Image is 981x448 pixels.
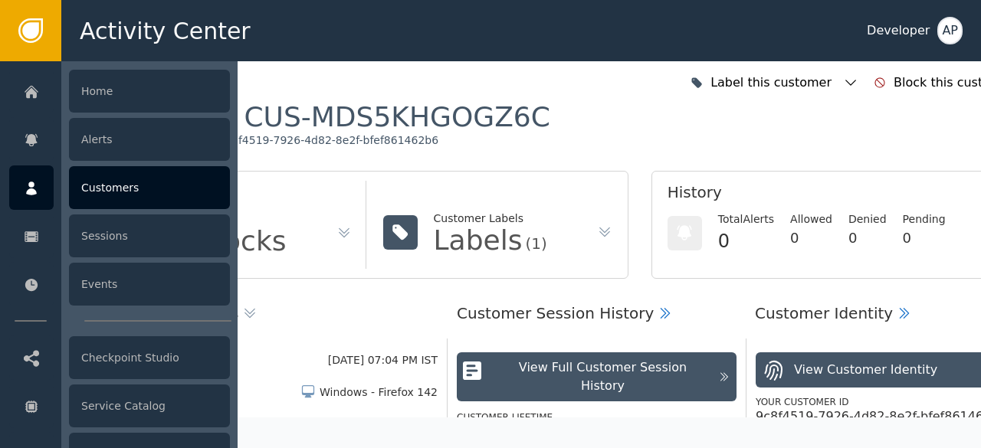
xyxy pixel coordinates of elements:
div: Label this customer [710,74,835,92]
div: Service Catalog [69,384,230,427]
div: Customer : [84,100,550,134]
div: [DATE] 07:04 PM IST [328,352,438,368]
button: AP [937,17,963,44]
div: Customer Labels [434,211,547,227]
div: Total Alerts [718,211,774,227]
span: Activity Center [80,14,251,48]
div: Checkpoint Studio [69,336,230,379]
div: Windows - Firefox 142 [320,384,438,401]
a: Service Catalog [9,384,230,428]
label: Customer Lifetime [457,412,553,423]
a: Customers [9,165,230,210]
div: Allowed [790,211,832,227]
div: Developer [867,21,930,40]
div: Events [69,263,230,306]
div: Sessions [69,214,230,257]
div: Home [69,70,230,113]
div: 0 [718,227,774,255]
a: Sessions [9,214,230,258]
div: Customer Session History [457,302,654,325]
button: Label this customer [687,66,862,100]
div: Customer Identity [755,302,893,325]
div: Alerts [69,118,230,161]
a: Checkpoint Studio [9,335,230,380]
a: Home [9,69,230,113]
div: (1) [525,236,546,251]
a: Events [9,262,230,306]
div: 0 [848,227,887,248]
div: View Customer Identity [794,361,937,379]
div: 9c8f4519-7926-4d82-8e2f-bfef861462b6 [218,134,438,148]
div: Labels [434,227,523,254]
a: Alerts [9,117,230,162]
button: View Full Customer Session History [457,352,737,401]
div: CUS-MDS5KHGOGZ6C [244,100,550,134]
div: Customers [69,166,230,209]
div: Denied [848,211,887,227]
div: 0 [790,227,832,248]
div: View Full Customer Session History [495,358,710,395]
div: 0 [903,227,946,248]
div: Pending [903,211,946,227]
